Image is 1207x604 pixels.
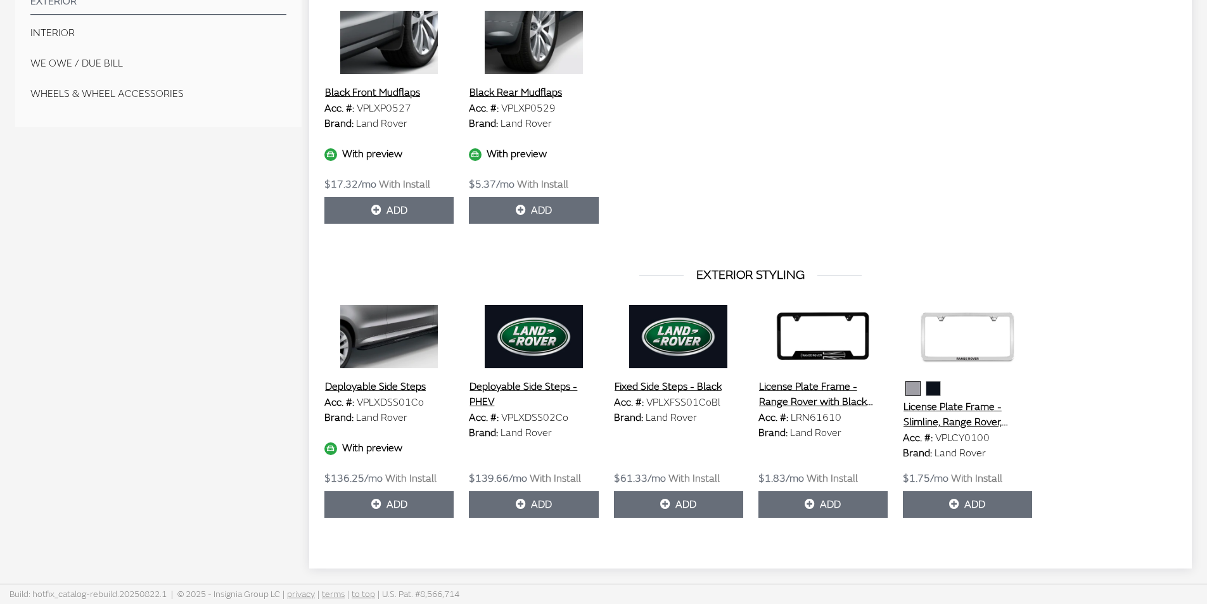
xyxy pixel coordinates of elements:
[903,399,1032,430] button: License Plate Frame - Slimline, Range Rover, Polished finish
[357,102,411,115] span: VPLXP0527
[379,178,430,191] span: With Install
[807,472,858,485] span: With Install
[517,178,568,191] span: With Install
[758,378,888,410] button: License Plate Frame - Range Rover with Black Union Jack, Matte Black finish
[347,589,349,600] span: |
[324,378,426,395] button: Deployable Side Steps
[322,589,345,600] a: terms
[324,410,354,425] label: Brand:
[469,178,514,191] span: $5.37/mo
[951,472,1002,485] span: With Install
[324,491,454,518] button: Add
[646,411,697,424] span: Land Rover
[758,425,788,440] label: Brand:
[375,589,459,600] span: U.S. Pat. #8,566,714
[324,178,376,191] span: $17.32/mo
[324,197,454,224] button: Add
[501,427,552,439] span: Land Rover
[469,425,498,440] label: Brand:
[790,427,841,439] span: Land Rover
[903,305,1032,368] img: Image for License Plate Frame - Slimline, Range Rover, Polished finish
[905,381,921,396] button: Chrome
[469,410,499,425] label: Acc. #:
[791,411,841,424] span: LRN61610
[324,84,421,101] button: Black Front Mudflaps
[324,11,454,74] img: Image for Black Front Mudflaps
[469,305,598,368] img: Image for Deployable Side Steps - PHEV
[356,411,407,424] span: Land Rover
[614,491,743,518] button: Add
[614,472,666,485] span: $61.33/mo
[501,411,568,424] span: VPLXDSS02Co
[324,146,454,162] div: With preview
[758,305,888,368] img: Image for License Plate Frame - Range Rover with Black Union Jack, Matte Black finish
[935,447,986,459] span: Land Rover
[30,81,286,106] button: WHEELS & WHEEL ACCESSORIES
[935,432,990,444] span: VPLCY0100
[903,472,948,485] span: $1.75/mo
[378,589,380,600] span: |
[324,395,354,410] label: Acc. #:
[324,101,354,116] label: Acc. #:
[171,589,173,600] span: |
[614,305,743,368] img: Image for Fixed Side Steps - Black
[469,11,598,74] img: Image for Black Rear Mudflaps
[385,472,437,485] span: With Install
[324,116,354,131] label: Brand:
[177,589,280,600] span: © 2025 - Insignia Group LC
[469,101,499,116] label: Acc. #:
[501,102,556,115] span: VPLXP0529
[356,117,407,130] span: Land Rover
[10,589,167,600] span: Build: hotfix_catalog-rebuild.20250822.1
[903,430,933,446] label: Acc. #:
[469,84,563,101] button: Black Rear Mudflaps
[324,266,1177,285] h3: EXTERIOR STYLING
[317,589,319,600] span: |
[614,378,722,395] button: Fixed Side Steps - Black
[758,410,788,425] label: Acc. #:
[758,472,804,485] span: $1.83/mo
[903,446,932,461] label: Brand:
[903,491,1032,518] button: Add
[30,20,286,46] button: INTERIOR
[614,395,644,410] label: Acc. #:
[30,51,286,76] button: We Owe / Due Bill
[357,396,424,409] span: VPLXDSS01Co
[324,305,454,368] img: Image for Deployable Side Steps
[530,472,581,485] span: With Install
[469,491,598,518] button: Add
[324,472,383,485] span: $136.25/mo
[469,146,598,162] div: With preview
[501,117,552,130] span: Land Rover
[758,491,888,518] button: Add
[469,378,598,410] button: Deployable Side Steps - PHEV
[469,197,598,224] button: Add
[469,472,527,485] span: $139.66/mo
[646,396,720,409] span: VPLXFSS01CoBl
[668,472,720,485] span: With Install
[469,116,498,131] label: Brand:
[283,589,284,600] span: |
[352,589,375,600] a: to top
[287,589,315,600] a: privacy
[614,410,643,425] label: Brand:
[926,381,941,396] button: Black
[324,440,454,456] div: With preview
